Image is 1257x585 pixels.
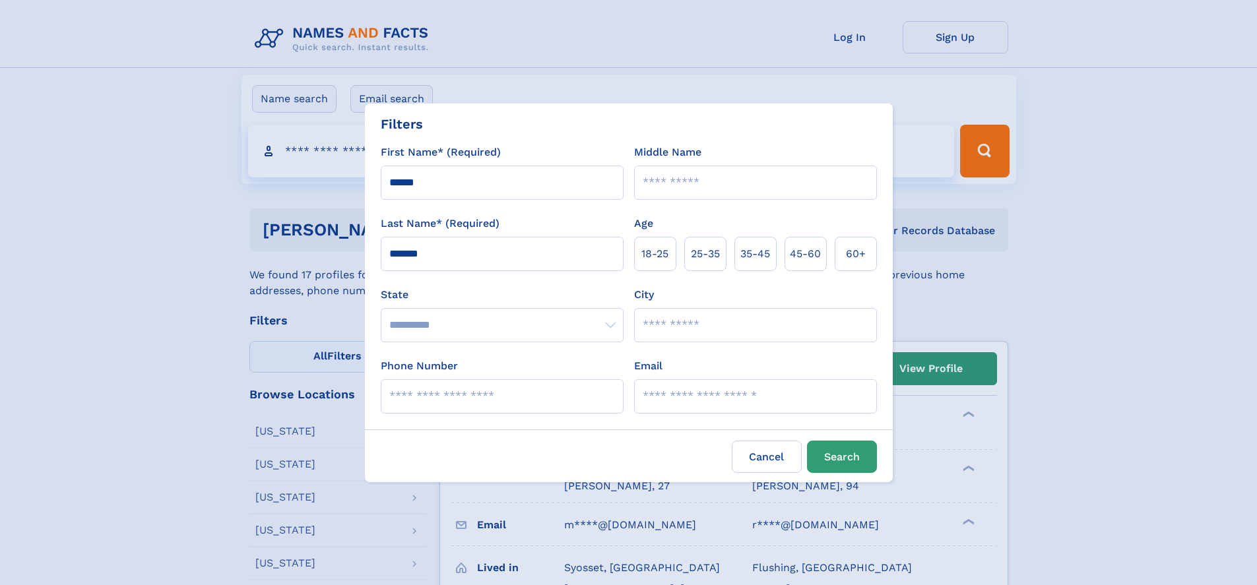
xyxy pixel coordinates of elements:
label: Middle Name [634,144,701,160]
span: 35‑45 [740,246,770,262]
label: Phone Number [381,358,458,374]
label: Age [634,216,653,231]
label: Cancel [732,441,802,473]
label: First Name* (Required) [381,144,501,160]
span: 18‑25 [641,246,668,262]
span: 45‑60 [790,246,821,262]
label: Last Name* (Required) [381,216,500,231]
span: 60+ [846,246,866,262]
div: Filters [381,114,423,134]
label: Email [634,358,662,374]
label: State [381,287,624,303]
button: Search [807,441,877,473]
label: City [634,287,654,303]
span: 25‑35 [691,246,720,262]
